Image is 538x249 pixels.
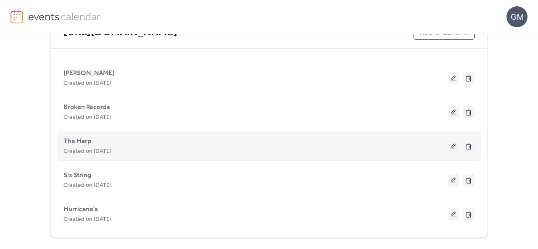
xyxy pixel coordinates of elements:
img: logo [11,10,23,24]
span: Created on [DATE] [63,147,111,157]
a: Six String [63,173,91,178]
img: logo-type [28,10,101,23]
span: Six String [63,170,91,181]
span: Broken Records [63,102,110,113]
a: Hurricane's [63,207,98,212]
span: Created on [DATE] [63,79,111,89]
span: [PERSON_NAME] [63,68,114,79]
span: Hurricane's [63,204,98,215]
a: [PERSON_NAME] [63,71,114,76]
span: Created on [DATE] [63,181,111,191]
span: Created on [DATE] [63,113,111,123]
span: The Harp [63,136,91,147]
span: ADD CALENDAR [420,28,468,38]
div: GM [506,6,527,27]
a: Broken Records [63,105,110,110]
span: Created on [DATE] [63,215,111,225]
a: The Harp [63,139,91,144]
